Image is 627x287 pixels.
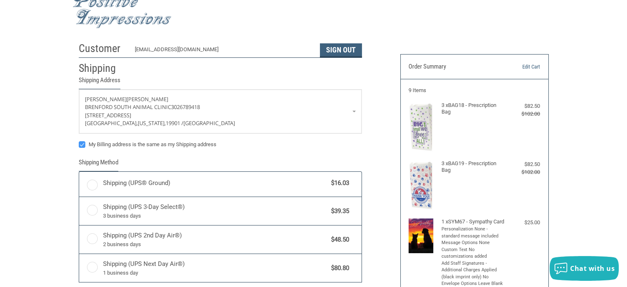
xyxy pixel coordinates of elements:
[127,95,168,103] span: [PERSON_NAME]
[441,260,505,281] li: Add Staff Signatures - Additional Charges Applied (black imprint only) No
[570,264,615,273] span: Chat with us
[103,212,327,220] span: 3 business days
[507,168,540,176] div: $102.00
[85,95,127,103] span: [PERSON_NAME]
[79,62,127,75] h2: Shipping
[85,103,171,111] span: Brenford South Animal Clinic
[507,160,540,168] div: $82.50
[85,119,138,127] span: [GEOGRAPHIC_DATA],
[79,158,118,171] legend: Shipping Method
[79,141,362,148] label: My Billing address is the same as my Shipping address
[441,240,505,247] li: Message Options None
[507,218,540,227] div: $25.00
[171,103,200,111] span: 3026789418
[320,43,362,57] button: Sign Out
[327,263,350,273] span: $80.80
[183,119,235,127] span: [GEOGRAPHIC_DATA]
[441,102,505,116] h4: 3 x BAG18 - Prescription Bag
[327,178,350,188] span: $16.03
[103,231,327,248] span: Shipping (UPS 2nd Day Air®)
[441,218,505,225] h4: 1 x SYM67 - Sympathy Card
[85,111,131,119] span: [STREET_ADDRESS]
[327,235,350,244] span: $48.50
[79,90,362,133] a: Enter or select a different address
[103,240,327,249] span: 2 business days
[441,247,505,260] li: Custom Text No customizations added
[79,42,127,55] h2: Customer
[103,202,327,220] span: Shipping (UPS 3-Day Select®)
[498,63,540,71] a: Edit Cart
[441,160,505,174] h4: 3 x BAG19 - Prescription Bag
[409,87,540,94] h3: 9 Items
[103,259,327,277] span: Shipping (UPS Next Day Air®)
[327,206,350,216] span: $39.35
[409,63,498,71] h3: Order Summary
[79,76,120,89] legend: Shipping Address
[441,226,505,240] li: Personalization None - standard message included
[138,119,166,127] span: [US_STATE],
[135,45,312,57] div: [EMAIL_ADDRESS][DOMAIN_NAME]
[103,269,327,277] span: 1 business day
[550,256,619,281] button: Chat with us
[166,119,183,127] span: 19901 /
[507,110,540,118] div: $102.00
[507,102,540,110] div: $82.50
[103,178,327,188] span: Shipping (UPS® Ground)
